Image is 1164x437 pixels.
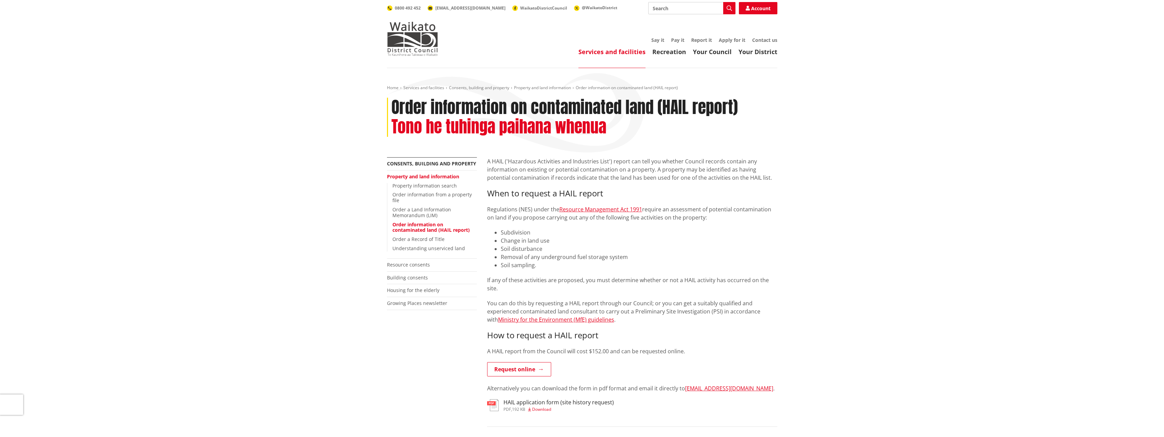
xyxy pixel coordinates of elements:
li: Subdivision [501,228,777,237]
p: A HAIL report from the Council will cost $152.00 and can be requested online. [487,347,777,355]
a: Report it [691,37,712,43]
a: Consents, building and property [387,160,476,167]
input: Search input [648,2,735,14]
a: Apply for it [719,37,745,43]
a: Request online [487,362,551,376]
div: , [503,407,614,411]
a: WaikatoDistrictCouncil [512,5,567,11]
a: [EMAIL_ADDRESS][DOMAIN_NAME] [428,5,506,11]
span: @WaikatoDistrict [582,5,617,11]
a: Pay it [671,37,684,43]
p: If any of these activities are proposed, you must determine whether or not a HAIL activity has oc... [487,276,777,292]
a: 0800 492 452 [387,5,421,11]
p: You can do this by requesting a HAIL report through our Council; or you can get a suitably qualif... [487,299,777,324]
h3: How to request a HAIL report [487,330,777,340]
a: Order information from a property file [392,191,472,204]
a: Say it [651,37,664,43]
span: Order information on contaminated land (HAIL report) [576,85,678,91]
h1: Order information on contaminated land (HAIL report) [391,98,738,117]
span: Download [532,406,551,412]
a: Services and facilities [403,85,444,91]
li: Change in land use [501,237,777,245]
a: @WaikatoDistrict [574,5,617,11]
a: Home [387,85,399,91]
a: Your Council [693,48,732,56]
a: Housing for the elderly [387,287,439,293]
a: Ministry for the Environment (MfE) guidelines [498,316,614,323]
h2: Tono he tuhinga paihana whenua [391,117,606,137]
a: Consents, building and property [449,85,509,91]
a: [EMAIL_ADDRESS][DOMAIN_NAME] [685,385,773,392]
p: Alternatively you can download the form in pdf format and email it directly to . [487,384,777,392]
a: Services and facilities [578,48,646,56]
nav: breadcrumb [387,85,777,91]
span: WaikatoDistrictCouncil [520,5,567,11]
a: Order information on contaminated land (HAIL report) [392,221,470,233]
a: Property and land information [514,85,571,91]
a: Contact us [752,37,777,43]
a: Property information search [392,182,457,189]
p: Regulations (NES) under the require an assessment of potential contamination on land if you propo... [487,205,777,222]
span: 192 KB [512,406,525,412]
img: Waikato District Council - Te Kaunihera aa Takiwaa o Waikato [387,22,438,56]
a: Building consents [387,274,428,281]
a: Understanding unserviced land [392,245,465,252]
span: [EMAIL_ADDRESS][DOMAIN_NAME] [435,5,506,11]
a: Order a Land Information Memorandum (LIM) [392,206,451,218]
h3: HAIL application form (site history request) [503,399,614,406]
span: pdf [503,406,511,412]
li: Removal of any underground fuel storage system [501,253,777,261]
a: Your District [739,48,777,56]
a: Resource consents [387,261,430,268]
a: HAIL application form (site history request) pdf,192 KB Download [487,399,614,411]
p: A HAIL ('Hazardous Activities and Industries List') report can tell you whether Council records c... [487,157,777,182]
a: Account [739,2,777,14]
img: document-pdf.svg [487,399,499,411]
span: 0800 492 452 [395,5,421,11]
h3: When to request a HAIL report [487,189,777,198]
a: Resource Management Act 1991 [559,206,642,213]
a: Growing Places newsletter [387,300,447,306]
a: Property and land information [387,173,459,180]
a: Order a Record of Title [392,236,445,242]
li: Soil disturbance [501,245,777,253]
a: Recreation [652,48,686,56]
li: Soil sampling. [501,261,777,269]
